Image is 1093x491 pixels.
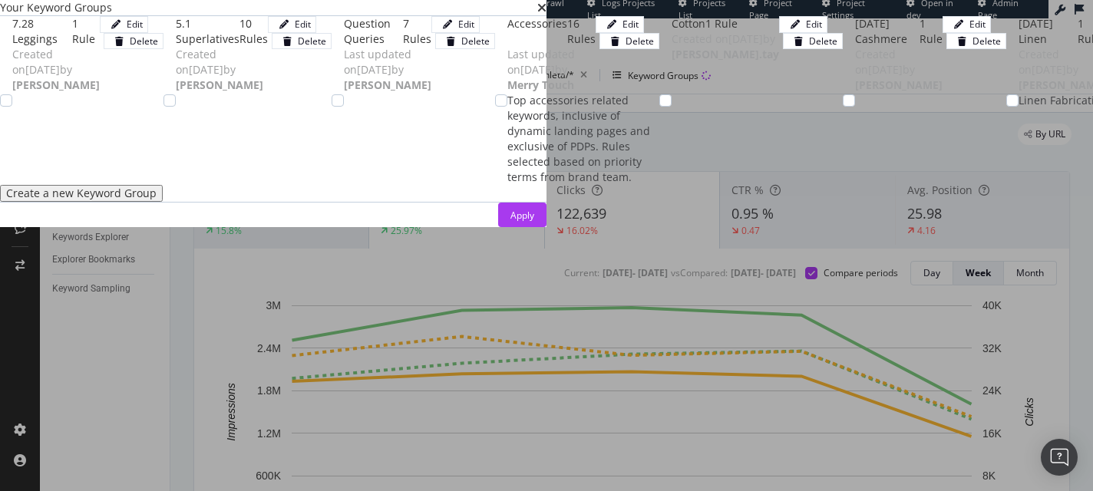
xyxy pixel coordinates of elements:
div: Delete [461,35,490,48]
button: Delete [435,33,495,49]
div: Top accessories related keywords, inclusive of dynamic landing pages and exclusive of PDPs. Rules... [507,93,659,185]
div: Cotton [672,16,705,31]
div: Delete [298,35,326,48]
div: 16 Rules [567,16,596,47]
div: Open Intercom Messenger [1041,439,1078,476]
div: [DATE] Cashmere [855,16,920,47]
button: Edit [431,16,480,32]
b: [PERSON_NAME] [855,77,943,92]
div: 7.28 Leggings [12,16,72,47]
button: Edit [943,16,991,32]
div: Edit [295,18,311,31]
div: Accessories [507,16,567,47]
div: Apply [510,209,534,222]
div: 5.1 Superlatives [176,16,239,47]
div: 7 Rules [403,16,431,47]
button: Delete [599,33,659,49]
div: Create a new Keyword Group [6,187,157,199]
div: Edit [969,18,986,31]
button: Delete [104,33,163,49]
span: Last updated on [DATE] by [344,47,431,92]
button: Edit [268,16,316,32]
div: Edit [806,18,822,31]
button: Edit [100,16,148,32]
button: Delete [946,33,1006,49]
div: [DATE] Linen [1019,16,1078,47]
span: Created on [DATE] by [672,31,779,61]
div: Delete [809,35,837,48]
div: Delete [130,35,158,48]
b: [PERSON_NAME].tay [672,47,779,61]
div: 10 Rules [239,16,268,47]
div: Edit [458,18,474,31]
b: Merry Touch [507,77,574,92]
button: Delete [783,33,843,49]
div: 1 Rule [920,16,943,47]
span: Created on [DATE] by [855,47,943,92]
div: 1 Rule [705,16,738,31]
span: Created on [DATE] by [176,47,263,92]
div: Delete [972,35,1001,48]
span: Last updated on [DATE] by [507,47,575,92]
div: Delete [626,35,654,48]
div: Question Queries [344,16,403,47]
div: Edit [127,18,143,31]
div: Edit [622,18,639,31]
div: 1 Rule [72,16,100,47]
button: Delete [272,33,332,49]
button: Edit [779,16,827,32]
b: [PERSON_NAME] [176,77,263,92]
button: Apply [498,203,546,227]
b: [PERSON_NAME] [344,77,431,92]
b: [PERSON_NAME] [12,77,100,92]
button: Edit [596,16,644,32]
span: Created on [DATE] by [12,47,100,92]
